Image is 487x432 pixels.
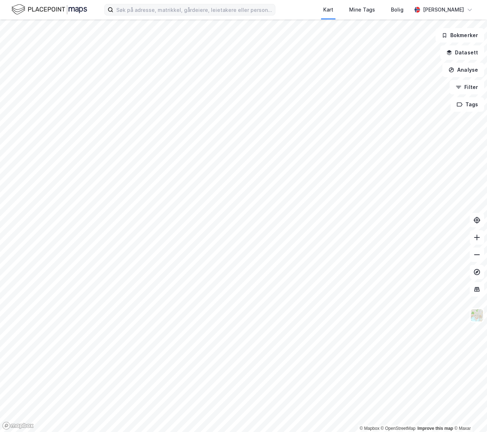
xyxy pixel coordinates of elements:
[442,63,484,77] button: Analyse
[450,80,484,94] button: Filter
[423,5,464,14] div: [PERSON_NAME]
[470,308,484,322] img: Z
[418,426,453,431] a: Improve this map
[436,28,484,43] button: Bokmerker
[451,397,487,432] div: Kontrollprogram for chat
[349,5,375,14] div: Mine Tags
[323,5,333,14] div: Kart
[381,426,416,431] a: OpenStreetMap
[113,4,275,15] input: Søk på adresse, matrikkel, gårdeiere, leietakere eller personer
[391,5,403,14] div: Bolig
[360,426,379,431] a: Mapbox
[451,97,484,112] button: Tags
[2,422,34,430] a: Mapbox homepage
[12,3,87,16] img: logo.f888ab2527a4732fd821a326f86c7f29.svg
[440,45,484,60] button: Datasett
[451,397,487,432] iframe: Chat Widget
